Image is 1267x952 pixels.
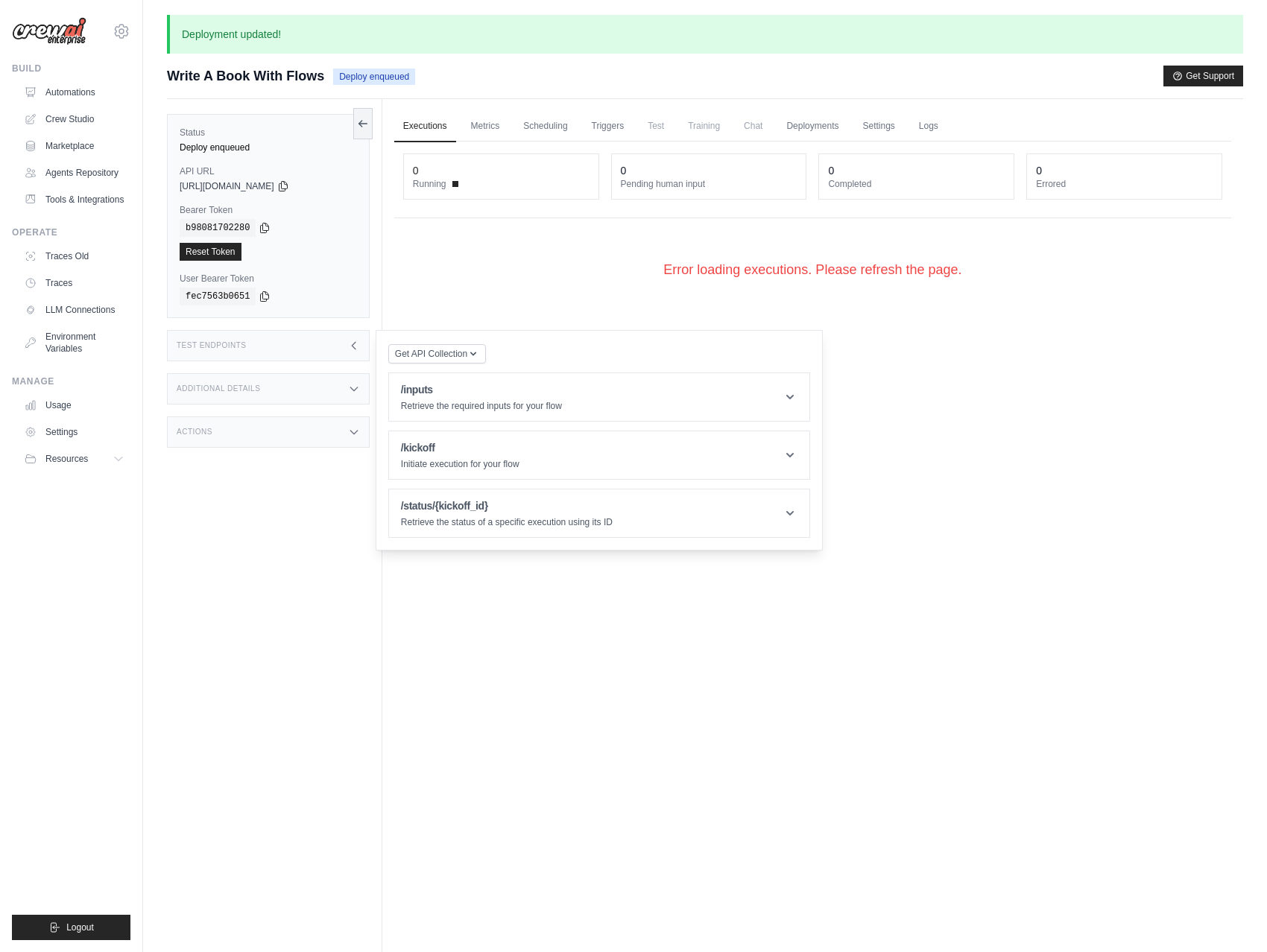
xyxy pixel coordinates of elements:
[395,348,467,360] span: Get API Collection
[777,111,847,142] a: Deployments
[177,428,212,437] h3: Actions
[462,111,509,142] a: Metrics
[180,219,256,237] code: b98081702280
[514,111,576,142] a: Scheduling
[18,161,130,185] a: Agents Repository
[177,341,247,350] h3: Test Endpoints
[413,163,419,178] div: 0
[401,516,613,528] p: Retrieve the status of a specific execution using its ID
[12,63,130,74] div: Build
[12,226,130,238] div: Operate
[45,453,88,465] span: Resources
[180,273,357,285] label: User Bearer Token
[18,107,130,131] a: Crew Studio
[621,163,627,178] div: 0
[12,915,130,940] button: Logout
[180,204,357,216] label: Bearer Token
[180,180,274,192] span: [URL][DOMAIN_NAME]
[18,447,130,471] button: Resources
[639,111,673,141] span: Test
[401,498,613,513] h1: /status/{kickoff_id}
[18,244,130,268] a: Traces Old
[583,111,633,142] a: Triggers
[394,111,456,142] a: Executions
[394,236,1231,304] div: Error loading executions. Please refresh the page.
[18,420,130,444] a: Settings
[180,243,241,261] a: Reset Token
[401,400,562,412] p: Retrieve the required inputs for your flow
[1036,163,1042,178] div: 0
[413,178,446,190] span: Running
[167,66,324,86] span: Write A Book With Flows
[853,111,903,142] a: Settings
[1036,178,1213,190] dt: Errored
[12,375,130,387] div: Manage
[735,111,771,141] span: Chat is not available until the deployment is complete
[18,80,130,104] a: Automations
[333,69,415,85] span: Deploy enqueued
[388,344,486,364] button: Get API Collection
[401,382,562,397] h1: /inputs
[167,15,1243,54] p: Deployment updated!
[828,178,1005,190] dt: Completed
[679,111,729,141] span: Training is not available until the deployment is complete
[177,384,260,393] h3: Additional Details
[18,134,130,158] a: Marketplace
[910,111,947,142] a: Logs
[18,393,130,417] a: Usage
[401,440,519,455] h1: /kickoff
[180,127,357,139] label: Status
[66,921,94,933] span: Logout
[18,325,130,361] a: Environment Variables
[12,17,86,45] img: Logo
[828,163,834,178] div: 0
[180,165,357,177] label: API URL
[1163,66,1243,86] button: Get Support
[18,298,130,322] a: LLM Connections
[18,271,130,295] a: Traces
[180,288,256,305] code: fec7563b0651
[401,458,519,470] p: Initiate execution for your flow
[18,188,130,212] a: Tools & Integrations
[621,178,797,190] dt: Pending human input
[180,142,357,153] div: Deploy enqueued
